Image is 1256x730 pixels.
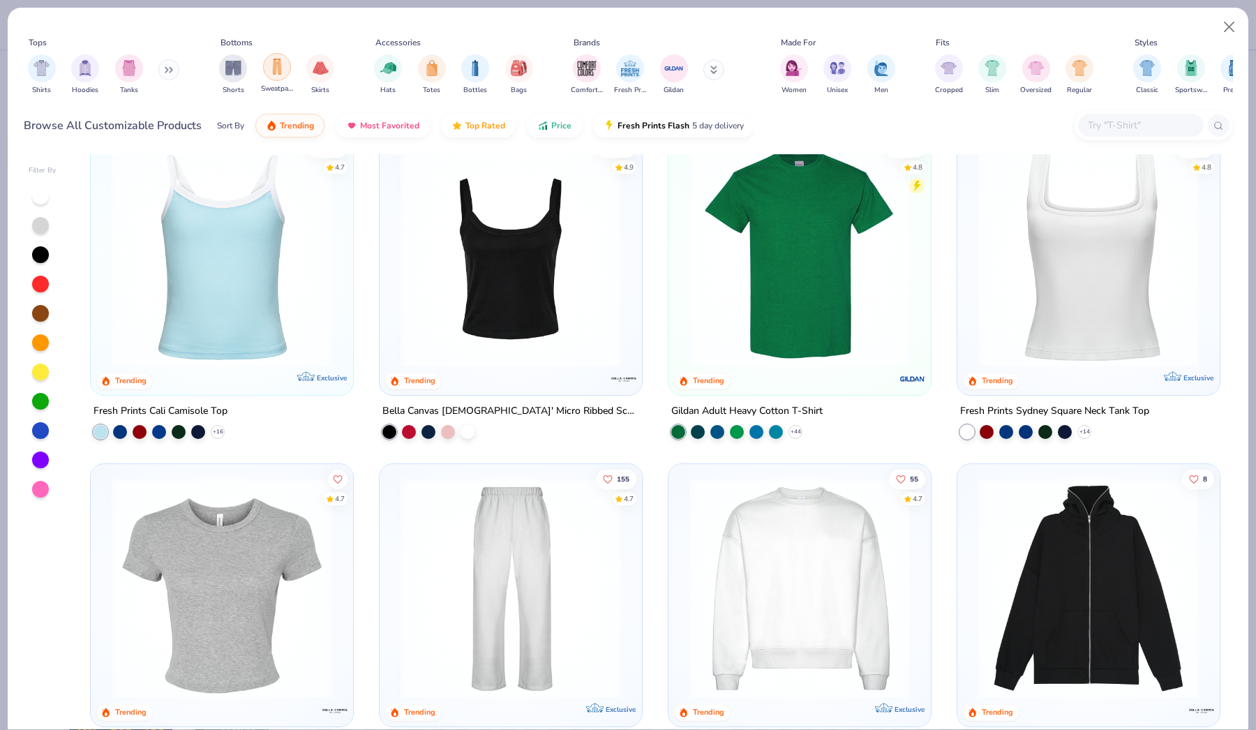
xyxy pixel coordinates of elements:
[1135,36,1158,49] div: Styles
[94,402,227,419] div: Fresh Prints Cali Camisole Top
[936,36,950,49] div: Fits
[1183,60,1199,76] img: Sportswear Image
[941,60,957,76] img: Cropped Image
[1020,85,1052,96] span: Oversized
[624,162,634,172] div: 4.9
[1183,373,1213,382] span: Exclusive
[874,85,888,96] span: Men
[71,54,99,96] div: filter for Hoodies
[1223,85,1246,96] span: Preppy
[394,477,628,698] img: df5250ff-6f61-4206-a12c-24931b20f13c
[671,402,823,419] div: Gildan Adult Heavy Cotton T-Shirt
[311,85,329,96] span: Skirts
[978,54,1006,96] button: filter button
[551,120,571,131] span: Price
[1220,54,1248,96] div: filter for Preppy
[261,84,293,94] span: Sweatpants
[827,85,848,96] span: Unisex
[664,58,685,79] img: Gildan Image
[317,373,347,382] span: Exclusive
[781,36,816,49] div: Made For
[618,120,689,131] span: Fresh Prints Flash
[1133,54,1161,96] div: filter for Classic
[217,119,244,132] div: Sort By
[830,60,846,76] img: Unisex Image
[935,54,963,96] button: filter button
[985,60,1000,76] img: Slim Image
[885,137,925,157] button: Like
[266,120,277,131] img: trending.gif
[960,402,1149,419] div: Fresh Prints Sydney Square Neck Tank Top
[682,147,917,367] img: db319196-8705-402d-8b46-62aaa07ed94f
[1066,54,1093,96] button: filter button
[306,54,334,96] div: filter for Skirts
[617,475,629,482] span: 155
[823,54,851,96] button: filter button
[505,54,533,96] button: filter button
[971,477,1206,698] img: b1a53f37-890a-4b9a-8962-a1b7c70e022e
[1187,696,1215,724] img: Bella + Canvas logo
[306,54,334,96] button: filter button
[374,54,402,96] button: filter button
[1020,54,1052,96] button: filter button
[899,364,927,392] img: Gildan logo
[823,54,851,96] div: filter for Unisex
[867,54,895,96] button: filter button
[121,60,137,76] img: Tanks Image
[985,85,999,96] span: Slim
[220,36,253,49] div: Bottoms
[321,696,349,724] img: Bella + Canvas logo
[219,54,247,96] div: filter for Shorts
[614,85,646,96] span: Fresh Prints
[1136,85,1158,96] span: Classic
[451,120,463,131] img: TopRated.gif
[786,60,802,76] img: Women Image
[28,54,56,96] button: filter button
[223,85,244,96] span: Shorts
[29,36,47,49] div: Tops
[1227,60,1242,76] img: Preppy Image
[423,85,440,96] span: Totes
[790,427,800,435] span: + 44
[1202,162,1211,172] div: 4.8
[1079,427,1089,435] span: + 14
[1175,54,1207,96] button: filter button
[1072,60,1088,76] img: Regular Image
[346,120,357,131] img: most_fav.gif
[105,477,339,698] img: aa15adeb-cc10-480b-b531-6e6e449d5067
[269,59,285,75] img: Sweatpants Image
[313,60,329,76] img: Skirts Image
[780,54,808,96] div: filter for Women
[571,54,603,96] button: filter button
[614,54,646,96] button: filter button
[465,120,505,131] span: Top Rated
[606,704,636,713] span: Exclusive
[29,165,57,176] div: Filter By
[468,60,483,76] img: Bottles Image
[24,117,202,134] div: Browse All Customizable Products
[336,493,345,504] div: 4.7
[664,85,684,96] span: Gildan
[1203,475,1207,482] span: 8
[120,85,138,96] span: Tanks
[660,54,688,96] div: filter for Gildan
[33,60,50,76] img: Shirts Image
[692,118,744,134] span: 5 day delivery
[32,85,51,96] span: Shirts
[889,469,925,489] button: Like
[913,162,922,172] div: 4.8
[329,469,348,489] button: Like
[614,54,646,96] div: filter for Fresh Prints
[895,704,925,713] span: Exclusive
[576,58,597,79] img: Comfort Colors Image
[382,402,639,419] div: Bella Canvas [DEMOGRAPHIC_DATA]' Micro Ribbed Scoop Tank
[461,54,489,96] button: filter button
[1216,14,1243,40] button: Close
[1174,137,1214,157] button: Like
[596,137,636,157] button: Like
[1220,54,1248,96] button: filter button
[261,54,293,96] button: filter button
[418,54,446,96] div: filter for Totes
[527,114,582,137] button: Price
[1028,60,1044,76] img: Oversized Image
